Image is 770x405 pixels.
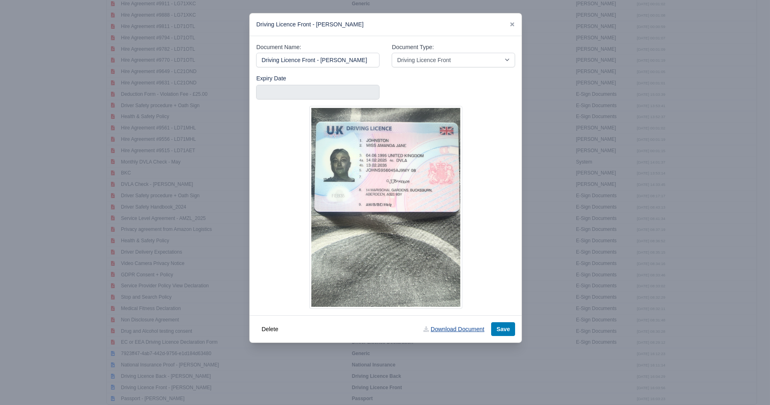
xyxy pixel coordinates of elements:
[491,322,515,336] button: Save
[392,43,434,52] label: Document Type:
[250,13,522,36] div: Driving Licence Front - [PERSON_NAME]
[256,74,286,83] label: Expiry Date
[729,366,770,405] iframe: Chat Widget
[256,322,283,336] button: Delete
[256,43,301,52] label: Document Name:
[418,322,490,336] a: Download Document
